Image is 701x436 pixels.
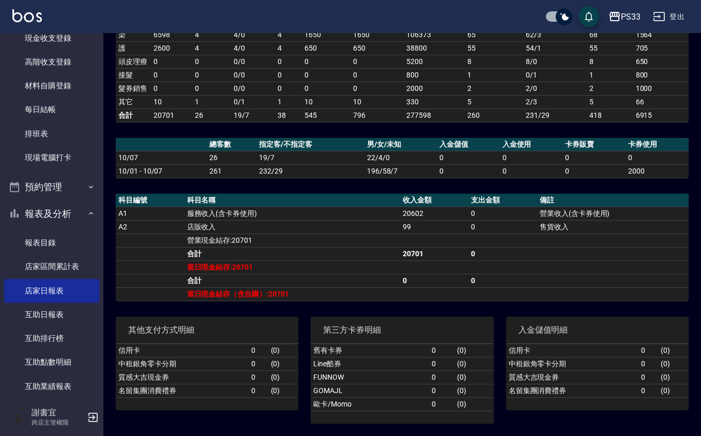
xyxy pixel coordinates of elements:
td: 0 / 1 [231,95,275,108]
td: 231/29 [523,108,587,122]
td: 6598 [151,28,192,41]
td: 護 [116,41,151,55]
td: 106373 [404,28,465,41]
a: 報表目錄 [4,231,99,255]
td: 4 / 0 [231,28,275,41]
td: 5 [465,95,524,108]
td: 22/4/0 [364,151,437,164]
a: 全店業績分析表 [4,398,99,422]
button: 預約管理 [4,174,99,200]
td: 0 [500,164,563,178]
td: 0 [192,82,232,95]
td: 2 [587,82,633,95]
td: ( 0 ) [658,384,689,397]
td: 0 [151,55,192,68]
td: 店販收入 [185,220,400,233]
td: 0 [468,220,537,233]
th: 科目編號 [116,194,185,207]
td: 0 [468,207,537,220]
td: 1650 [351,28,404,41]
div: PS33 [621,10,641,23]
td: 2 / 3 [523,95,587,108]
td: 營業現金結存:20701 [185,233,400,247]
td: ( 0 ) [454,397,494,411]
button: 登出 [649,7,689,26]
td: 38 [275,108,302,122]
td: 55 [465,41,524,55]
td: 0 [151,68,192,82]
td: ( 0 ) [658,344,689,357]
th: 指定客/不指定客 [256,138,364,151]
td: 0 / 1 [523,68,587,82]
a: 互助業績報表 [4,375,99,398]
td: 232/29 [256,164,364,178]
span: 入金儲值明細 [519,325,676,335]
td: 名留集團消費禮券 [116,384,249,397]
td: 4 [192,28,232,41]
a: 每日結帳 [4,98,99,121]
td: 0 [249,344,268,357]
td: 8 [587,55,633,68]
th: 收入金額 [400,194,469,207]
th: 支出金額 [468,194,537,207]
td: GOMAJL [311,384,429,397]
td: 277598 [404,108,465,122]
td: 1 [275,95,302,108]
td: 330 [404,95,465,108]
td: 0 [638,344,658,357]
a: 現金收支登錄 [4,26,99,50]
td: ( 0 ) [268,370,299,384]
td: 10/07 [116,151,207,164]
td: 10 [302,95,351,108]
td: 0 [638,357,658,370]
td: ( 0 ) [454,370,494,384]
td: 1 [587,68,633,82]
td: 0 [638,384,658,397]
td: 10 [351,95,404,108]
td: 0 [151,82,192,95]
td: 0 [638,370,658,384]
th: 科目名稱 [185,194,400,207]
td: 0 [249,370,268,384]
td: 0 [468,247,537,260]
td: 合計 [185,274,400,287]
td: 26 [192,108,232,122]
td: 中租銀角零卡分期 [506,357,639,370]
td: 196/58/7 [364,164,437,178]
td: 2000 [404,82,465,95]
button: PS33 [604,6,645,27]
td: ( 0 ) [658,357,689,370]
td: 質感大吉現金券 [116,370,249,384]
td: 0 [429,384,454,397]
td: 99 [400,220,469,233]
a: 互助排行榜 [4,326,99,350]
td: 1 [192,95,232,108]
th: 男/女/未知 [364,138,437,151]
td: 0 [437,164,500,178]
td: 418 [587,108,633,122]
td: 0 [302,82,351,95]
td: 接髮 [116,68,151,82]
td: 營業收入(含卡券使用) [537,207,689,220]
td: 5200 [404,55,465,68]
td: FUNNOW [311,370,429,384]
td: ( 0 ) [268,344,299,357]
td: 0 [626,151,689,164]
td: 4 / 0 [231,41,275,55]
table: a dense table [116,194,689,301]
td: 染 [116,28,151,41]
td: 650 [351,41,404,55]
td: 260 [465,108,524,122]
td: 合計 [116,108,151,122]
td: 20602 [400,207,469,220]
td: 68 [587,28,633,41]
td: 合計 [185,247,400,260]
td: 0 [429,344,454,357]
td: 0 [429,370,454,384]
table: a dense table [116,344,298,398]
td: 0 [400,274,469,287]
td: A2 [116,220,185,233]
img: Logo [12,9,42,22]
td: ( 0 ) [454,384,494,397]
td: 當日現金結存:20701 [185,260,400,274]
